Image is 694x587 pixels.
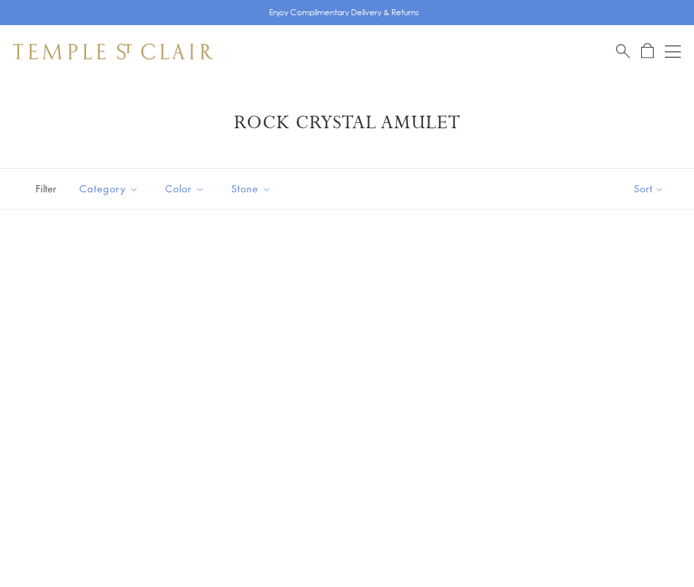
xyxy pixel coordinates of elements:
[221,174,282,204] button: Stone
[616,43,630,59] a: Search
[159,180,215,197] span: Color
[225,180,282,197] span: Stone
[641,43,654,59] a: Open Shopping Bag
[665,44,681,59] button: Open navigation
[69,174,149,204] button: Category
[73,180,149,197] span: Category
[269,6,419,19] p: Enjoy Complimentary Delivery & Returns
[33,111,661,135] h1: Rock Crystal Amulet
[155,174,215,204] button: Color
[604,169,694,209] button: Show sort by
[13,44,213,59] img: Temple St. Clair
